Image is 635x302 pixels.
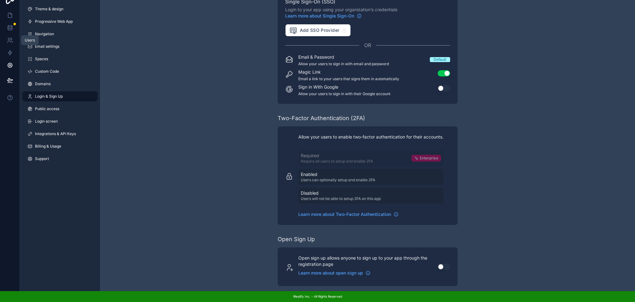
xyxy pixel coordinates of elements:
[289,26,340,34] span: Add SSO Provider
[298,134,444,140] p: Allow your users to enable two-factor authentication for their accounts.
[35,56,48,61] span: Spaces
[301,178,375,183] p: Users can optionally setup and enable 2FA
[301,159,373,164] p: Require all users to setup and enable 2FA
[278,114,365,123] div: Two-Factor Authentication (2FA)
[22,141,97,151] a: Billing & Usage
[35,94,63,99] span: Login & Sign Up
[298,211,399,217] a: Learn more about Two-Factor Authentication
[364,41,371,49] span: OR
[22,54,97,64] a: Spaces
[22,116,97,126] a: Login screen
[35,32,54,37] span: Navigation
[301,196,381,201] p: Users will not be able to setup 2FA on this app
[22,17,97,27] a: Progressive Web App
[420,156,438,161] span: Enterprise
[298,76,399,81] p: Email a link to your users that signs them in automatically
[35,131,76,136] span: Integrations & API Keys
[301,153,373,159] p: Required
[298,61,389,66] p: Allow your users to sign in with email and password
[22,79,97,89] a: Domains
[35,106,59,111] span: Public access
[434,57,446,62] div: Default
[298,270,370,276] a: Learn more about open sign up
[22,29,97,39] a: Navigation
[298,84,390,90] p: Sign in With Google
[22,41,97,51] a: Email settings
[25,38,35,43] div: Users
[22,104,97,114] a: Public access
[298,69,399,75] p: Magic Link
[22,129,97,139] a: Integrations & API Keys
[285,7,450,19] span: Login to your app using your organization’s credentials
[35,7,63,12] span: Theme & design
[298,91,390,96] p: Allow your users to sign in with their Google account
[22,4,97,14] a: Theme & design
[35,144,61,149] span: Billing & Usage
[298,211,391,217] span: Learn more about Two-Factor Authentication
[35,19,73,24] span: Progressive Web App
[285,13,354,19] span: Learn more about Single Sign-On
[35,81,51,86] span: Domains
[298,255,430,267] p: Open sign up allows anyone to sign up to your app through the registration page
[285,24,351,37] button: Add SSO Provider
[278,235,315,244] div: Open Sign Up
[35,156,49,161] span: Support
[35,44,59,49] span: Email settings
[298,270,363,276] span: Learn more about open sign up
[22,154,97,164] a: Support
[301,171,375,178] p: Enabled
[301,190,381,196] p: Disabled
[298,54,389,60] p: Email & Password
[22,91,97,101] a: Login & Sign Up
[35,69,59,74] span: Custom Code
[22,66,97,76] a: Custom Code
[285,13,362,19] a: Learn more about Single Sign-On
[35,119,58,124] span: Login screen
